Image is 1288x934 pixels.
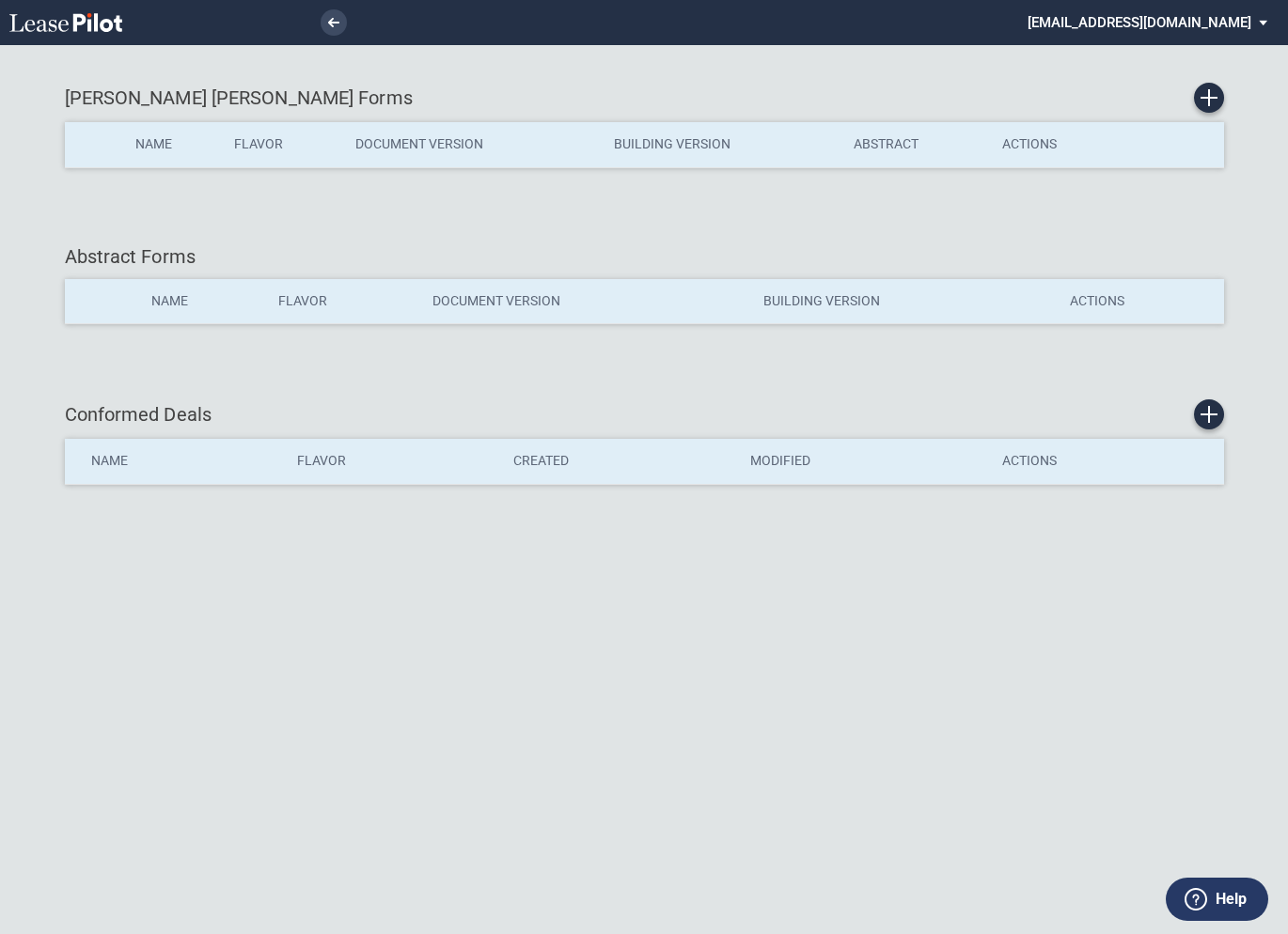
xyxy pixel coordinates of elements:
th: Document Version [342,122,602,167]
th: Building Version [750,279,1057,324]
div: [PERSON_NAME] [PERSON_NAME] Forms [65,83,1224,113]
th: Actions [989,439,1223,484]
th: Building Version [601,122,840,167]
th: Flavor [221,122,341,167]
th: Flavor [265,279,419,324]
button: Help [1166,878,1268,921]
div: Conformed Deals [65,399,1224,429]
div: Abstract Forms [65,243,1224,270]
th: Actions [1057,279,1223,324]
th: Abstract [840,122,989,167]
th: Document Version [419,279,751,324]
a: Create new Form [1194,83,1224,113]
th: Name [138,279,265,324]
th: Name [122,122,221,167]
th: Modified [737,439,989,484]
th: Actions [989,122,1120,167]
th: Flavor [284,439,500,484]
label: Help [1216,887,1247,911]
th: Name [65,439,284,484]
a: Create new conformed deal [1194,399,1224,429]
th: Created [500,439,737,484]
